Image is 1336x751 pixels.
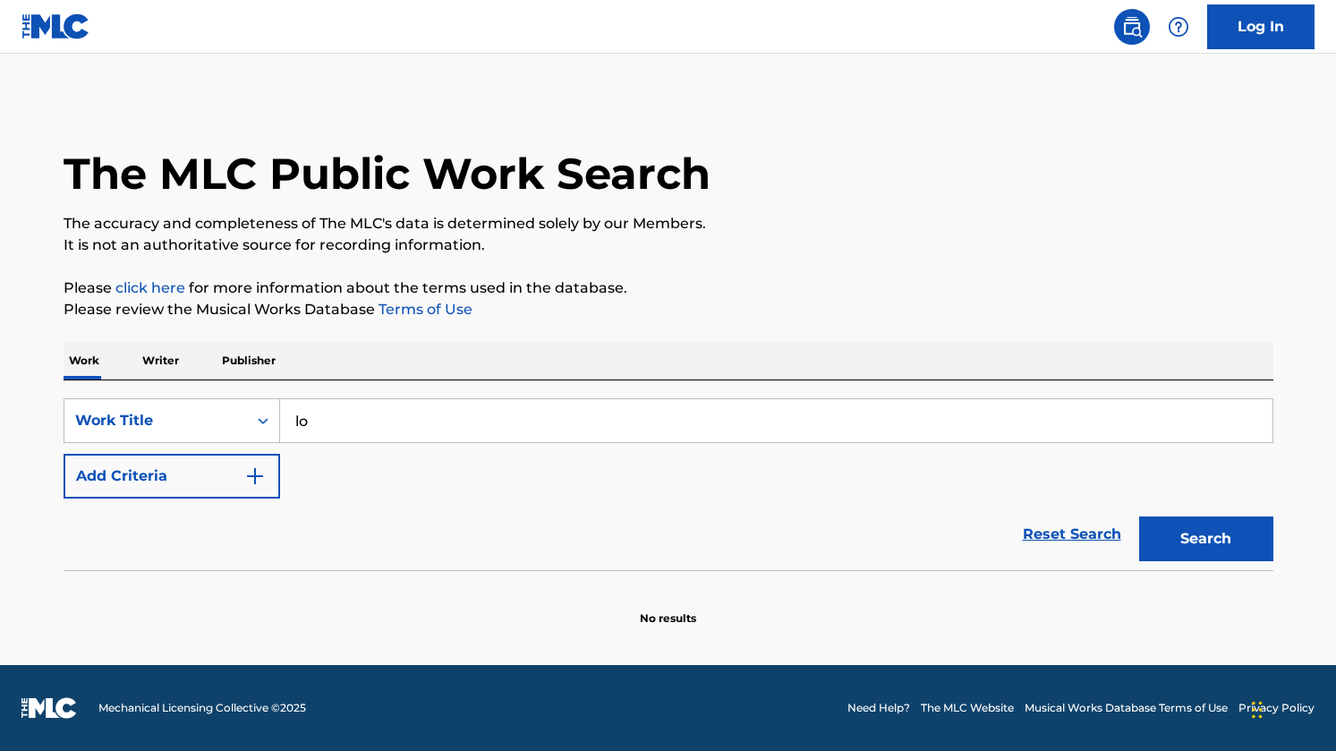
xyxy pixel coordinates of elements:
[64,147,711,201] h1: The MLC Public Work Search
[1247,665,1336,751] iframe: Chat Widget
[1025,700,1228,716] a: Musical Works Database Terms of Use
[375,301,472,318] a: Terms of Use
[64,454,280,499] button: Add Criteria
[640,589,696,627] p: No results
[1161,9,1196,45] div: Help
[21,697,77,719] img: logo
[1207,4,1315,49] a: Log In
[1139,516,1273,561] button: Search
[64,277,1273,299] p: Please for more information about the terms used in the database.
[115,279,185,296] a: click here
[137,342,184,380] p: Writer
[847,700,910,716] a: Need Help?
[1168,16,1189,38] img: help
[244,465,266,487] img: 9d2ae6d4665cec9f34b9.svg
[1014,515,1130,554] a: Reset Search
[217,342,281,380] p: Publisher
[64,213,1273,235] p: The accuracy and completeness of The MLC's data is determined solely by our Members.
[64,299,1273,320] p: Please review the Musical Works Database
[98,700,306,716] span: Mechanical Licensing Collective © 2025
[1252,683,1263,737] div: Drag
[64,398,1273,570] form: Search Form
[921,700,1014,716] a: The MLC Website
[21,13,90,39] img: MLC Logo
[1114,9,1150,45] a: Public Search
[75,410,236,431] div: Work Title
[64,235,1273,256] p: It is not an authoritative source for recording information.
[64,342,105,380] p: Work
[1238,700,1315,716] a: Privacy Policy
[1121,16,1143,38] img: search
